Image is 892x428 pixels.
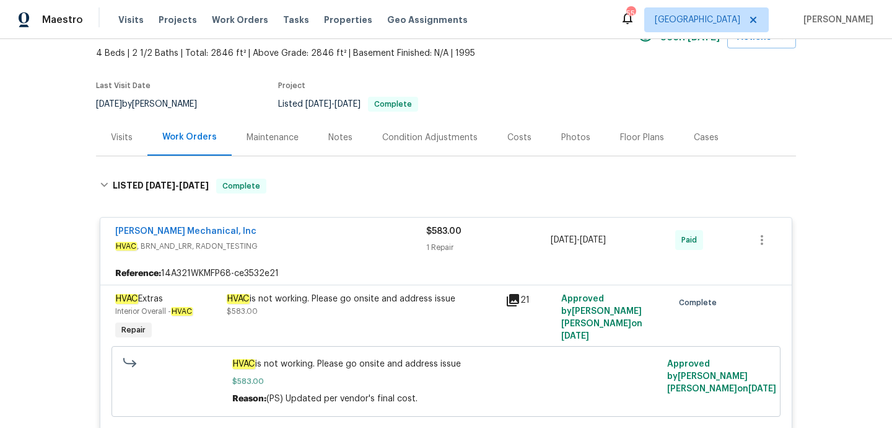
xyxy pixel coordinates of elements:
em: HVAC [171,307,193,316]
h6: LISTED [113,179,209,194]
span: Complete [679,296,722,309]
span: Listed [278,100,418,109]
span: Approved by [PERSON_NAME] [PERSON_NAME] on [667,360,776,393]
span: Last Visit Date [96,82,151,89]
span: $583.00 [232,375,660,388]
span: - [551,234,606,246]
div: Cases [694,132,719,144]
div: Notes [328,132,352,144]
div: Condition Adjustments [382,132,478,144]
span: Work Orders [212,14,268,26]
div: Photos [561,132,590,144]
span: Repair [116,324,151,336]
div: by [PERSON_NAME] [96,97,212,112]
span: $583.00 [227,308,258,315]
em: HVAC [227,294,250,304]
span: Extras [115,294,163,304]
em: HVAC [232,359,255,369]
span: [DATE] [748,385,776,393]
b: Reference: [115,267,161,280]
div: LISTED [DATE]-[DATE]Complete [96,166,796,206]
span: Geo Assignments [387,14,468,26]
div: Visits [111,132,133,144]
span: Approved by [PERSON_NAME] [PERSON_NAME] on [561,295,642,341]
span: Maestro [42,14,83,26]
span: Reason: [232,395,266,403]
div: Floor Plans [620,132,664,144]
span: [DATE] [334,100,361,109]
span: [DATE] [561,332,589,341]
span: [DATE] [305,100,331,109]
span: - [146,181,209,190]
em: HVAC [115,242,137,251]
span: [DATE] [96,100,122,109]
span: Project [278,82,305,89]
span: Interior Overall - [115,308,193,315]
span: $583.00 [426,227,461,236]
div: 14A321WKMFP68-ce3532e21 [100,262,792,285]
span: is not working. Please go onsite and address issue [232,358,660,370]
span: (PS) Updated per vendor's final cost. [266,395,418,403]
span: - [305,100,361,109]
div: Work Orders [162,131,217,143]
div: Costs [507,132,531,144]
div: is not working. Please go onsite and address issue [227,293,498,305]
span: Tasks [283,16,309,24]
span: [DATE] [146,181,175,190]
span: [DATE] [179,181,209,190]
div: Maintenance [247,132,299,144]
div: 1 Repair [426,241,551,254]
span: [PERSON_NAME] [798,14,873,26]
span: Complete [369,100,417,108]
span: [DATE] [580,236,606,244]
span: Properties [324,14,372,26]
span: Projects [159,14,197,26]
div: 21 [505,293,554,308]
span: [DATE] [551,236,577,244]
div: 55 [626,7,635,20]
a: [PERSON_NAME] Mechanical, Inc [115,227,256,236]
span: , BRN_AND_LRR, RADON_TESTING [115,240,426,252]
em: HVAC [115,294,138,304]
span: Complete [217,180,265,192]
span: Visits [118,14,144,26]
span: Paid [681,234,702,246]
span: [GEOGRAPHIC_DATA] [655,14,740,26]
span: 4 Beds | 2 1/2 Baths | Total: 2846 ft² | Above Grade: 2846 ft² | Basement Finished: N/A | 1995 [96,47,638,60]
